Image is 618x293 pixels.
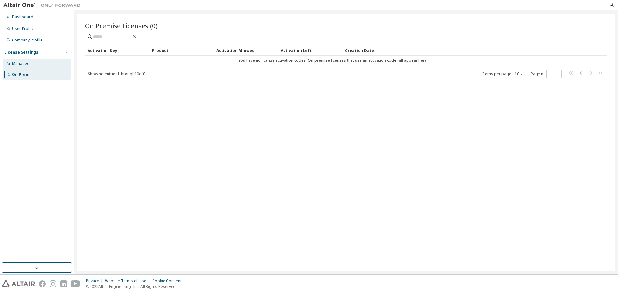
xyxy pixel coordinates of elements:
[12,26,34,31] div: User Profile
[216,45,276,56] div: Activation Allowed
[88,71,145,77] span: Showing entries 1 through 10 of 0
[86,284,185,289] p: © 2025 Altair Engineering, Inc. All Rights Reserved.
[85,56,581,65] td: You have no license activation codes. On-premise licenses that use an activation code will appear...
[50,280,56,287] img: instagram.svg
[531,70,562,78] span: Page n.
[515,71,523,77] button: 10
[86,279,105,284] div: Privacy
[71,280,80,287] img: youtube.svg
[152,279,185,284] div: Cookie Consent
[85,21,158,30] span: On Premise Licenses (0)
[281,45,340,56] div: Activation Left
[39,280,46,287] img: facebook.svg
[3,2,84,8] img: Altair One
[12,14,33,20] div: Dashboard
[88,45,147,56] div: Activation Key
[345,45,579,56] div: Creation Date
[482,70,525,78] span: Items per page
[152,45,211,56] div: Product
[12,61,30,66] div: Managed
[60,280,67,287] img: linkedin.svg
[12,38,42,43] div: Company Profile
[105,279,152,284] div: Website Terms of Use
[2,280,35,287] img: altair_logo.svg
[4,50,38,55] div: License Settings
[12,72,30,77] div: On Prem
